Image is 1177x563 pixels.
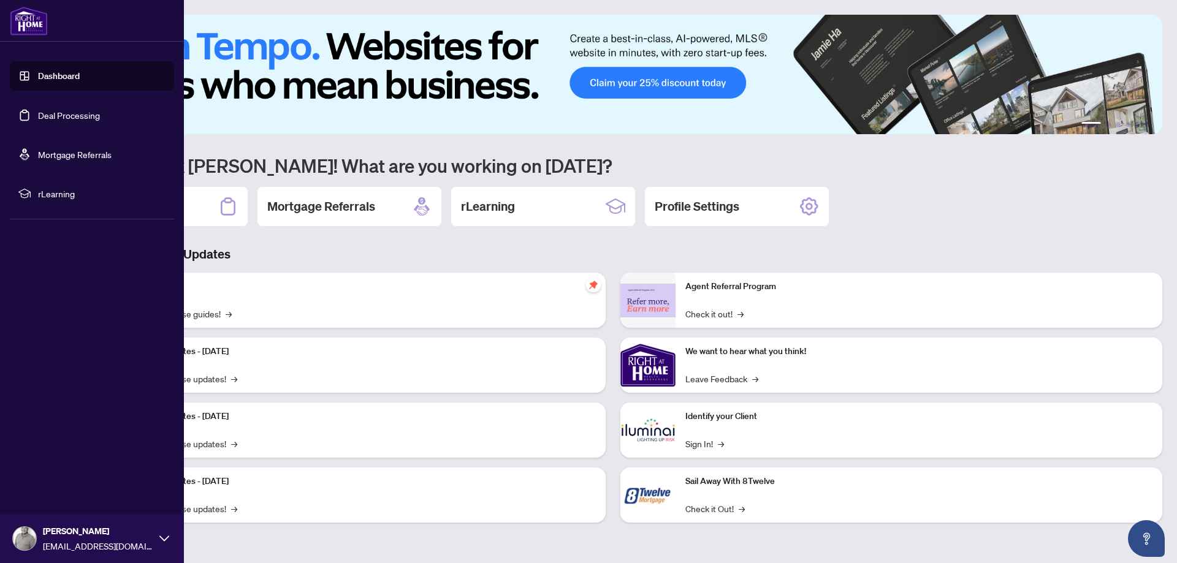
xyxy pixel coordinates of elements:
span: [PERSON_NAME] [43,524,153,538]
p: Self-Help [129,280,596,293]
p: Platform Updates - [DATE] [129,345,596,358]
span: → [739,502,745,515]
button: 3 [1116,122,1121,127]
p: Identify your Client [685,410,1152,423]
h1: Welcome back [PERSON_NAME]! What are you working on [DATE]? [64,154,1162,177]
span: → [231,437,237,450]
button: 6 [1145,122,1150,127]
button: Open asap [1128,520,1165,557]
a: Dashboard [38,70,80,81]
a: Sign In!→ [685,437,724,450]
p: Platform Updates - [DATE] [129,475,596,488]
p: We want to hear what you think! [685,345,1152,358]
h2: rLearning [461,198,515,215]
img: Sail Away With 8Twelve [620,467,676,523]
span: → [718,437,724,450]
img: Slide 0 [64,15,1162,134]
a: Check it Out!→ [685,502,745,515]
span: [EMAIL_ADDRESS][DOMAIN_NAME] [43,539,153,553]
img: logo [10,6,48,36]
h2: Mortgage Referrals [267,198,375,215]
span: → [226,307,232,320]
button: 4 [1126,122,1130,127]
button: 2 [1106,122,1111,127]
span: pushpin [586,278,601,292]
p: Platform Updates - [DATE] [129,410,596,423]
p: Sail Away With 8Twelve [685,475,1152,488]
img: We want to hear what you think! [620,338,676,393]
a: Check it out!→ [685,307,744,320]
img: Profile Icon [13,527,36,550]
img: Agent Referral Program [620,284,676,317]
span: rLearning [38,187,166,200]
span: → [231,372,237,385]
p: Agent Referral Program [685,280,1152,293]
a: Deal Processing [38,110,100,121]
h3: Brokerage & Industry Updates [64,246,1162,263]
span: → [737,307,744,320]
a: Mortgage Referrals [38,149,112,160]
span: → [752,372,758,385]
button: 5 [1135,122,1140,127]
img: Identify your Client [620,402,676,458]
span: → [231,502,237,515]
button: 1 [1081,122,1101,127]
h2: Profile Settings [655,198,739,215]
a: Leave Feedback→ [685,372,758,385]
